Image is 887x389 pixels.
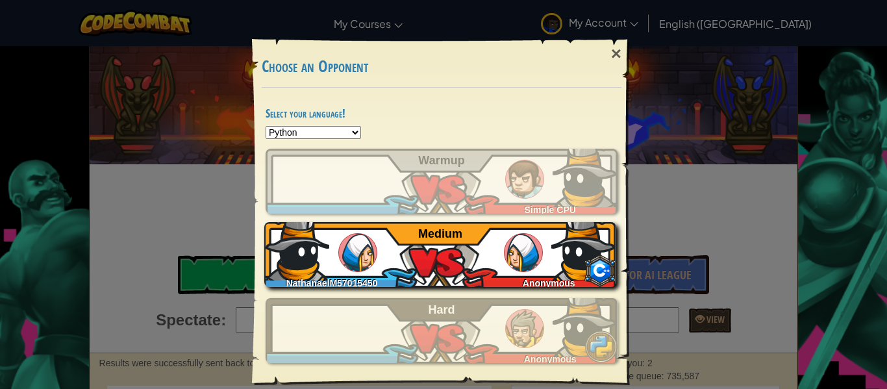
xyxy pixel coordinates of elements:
img: bpQAAAABJRU5ErkJggg== [553,292,618,357]
span: Anonymous [524,354,577,364]
img: humans_ladder_tutorial.png [505,160,544,199]
span: Anonymous [523,278,575,288]
h3: Choose an Opponent [262,58,621,75]
img: humans_ladder_hard.png [505,309,544,348]
span: Simple CPU [525,205,576,215]
span: Warmup [418,154,464,167]
a: Simple CPU [266,149,618,214]
img: bpQAAAABJRU5ErkJggg== [264,216,329,281]
span: Medium [418,227,462,240]
h4: Select your language! [266,107,618,119]
img: bpQAAAABJRU5ErkJggg== [553,142,618,207]
img: humans_ladder_medium.png [504,233,543,272]
a: NathanaelM57015450Anonymous [266,222,618,287]
img: bpQAAAABJRU5ErkJggg== [551,216,616,281]
a: Anonymous [266,298,618,363]
img: humans_ladder_medium.png [338,233,377,272]
div: × [601,35,631,73]
span: Hard [429,303,455,316]
span: NathanaelM57015450 [286,278,377,288]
